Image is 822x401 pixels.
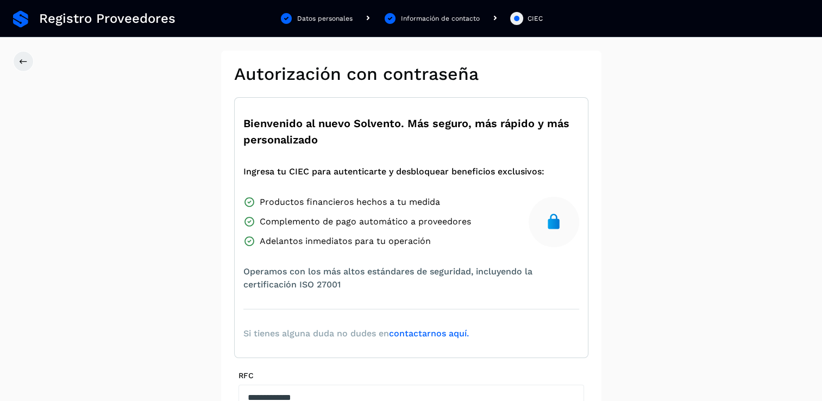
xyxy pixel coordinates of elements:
[243,165,544,178] span: Ingresa tu CIEC para autenticarte y desbloquear beneficios exclusivos:
[528,14,543,23] div: CIEC
[545,213,562,230] img: secure
[239,371,584,380] label: RFC
[260,235,431,248] span: Adelantos inmediatos para tu operación
[243,327,469,340] span: Si tienes alguna duda no dudes en
[243,265,579,291] span: Operamos con los más altos estándares de seguridad, incluyendo la certificación ISO 27001
[234,64,588,84] h2: Autorización con contraseña
[401,14,480,23] div: Información de contacto
[39,11,175,27] span: Registro Proveedores
[260,215,471,228] span: Complemento de pago automático a proveedores
[389,328,469,339] a: contactarnos aquí.
[297,14,353,23] div: Datos personales
[260,196,440,209] span: Productos financieros hechos a tu medida
[243,115,579,148] span: Bienvenido al nuevo Solvento. Más seguro, más rápido y más personalizado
